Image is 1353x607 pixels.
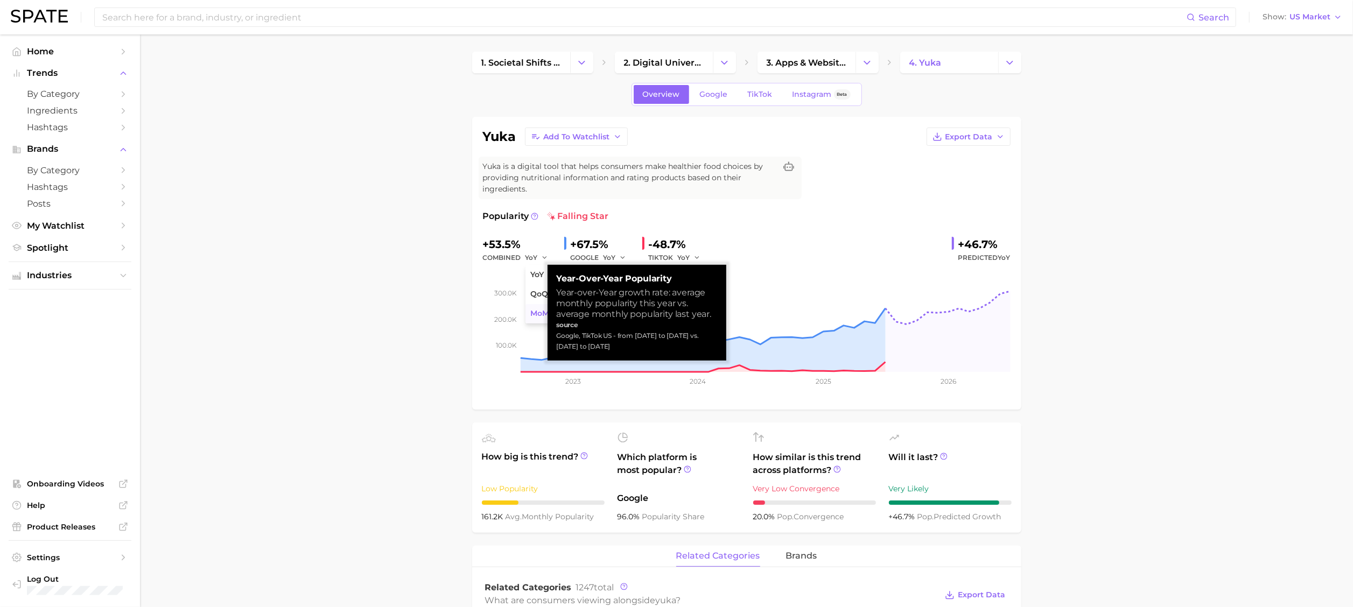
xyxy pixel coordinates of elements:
strong: Year-over-Year Popularity [556,273,718,284]
span: TikTok [748,90,773,99]
span: Log Out [27,574,123,584]
span: YoY [525,253,538,262]
span: brands [786,551,817,561]
span: predicted growth [917,512,1001,521]
span: monthly popularity [506,512,594,521]
div: Low Popularity [482,482,605,495]
span: popularity share [642,512,705,521]
button: Change Category [570,52,593,73]
abbr: popularity index [917,512,934,521]
span: +46.7% [889,512,917,521]
span: How similar is this trend across platforms? [753,451,876,477]
span: Hashtags [27,122,113,132]
button: Change Category [998,52,1021,73]
span: Onboarding Videos [27,479,113,489]
button: Export Data [942,588,1008,603]
span: Export Data [958,590,1006,599]
span: 1. societal shifts & culture [481,58,561,68]
a: TikTok [739,85,782,104]
span: US Market [1289,14,1330,20]
a: Onboarding Videos [9,476,131,492]
span: Brands [27,144,113,154]
span: total [576,582,614,592]
img: SPATE [11,10,68,23]
button: Brands [9,141,131,157]
ul: YoY [525,265,644,323]
div: +46.7% [958,236,1011,253]
span: Product Releases [27,522,113,532]
tspan: 2026 [941,377,956,385]
button: Industries [9,267,131,284]
div: +53.5% [483,236,556,253]
span: Help [27,500,113,510]
span: 2. digital universe [624,58,704,68]
a: Ingredients [9,102,131,119]
tspan: 2025 [816,377,831,385]
button: Change Category [713,52,736,73]
span: Yuka is a digital tool that helps consumers make healthier food choices by providing nutritional ... [483,161,776,195]
span: MoM [531,309,550,318]
span: Settings [27,553,113,562]
span: 1247 [576,582,594,592]
span: 20.0% [753,512,777,521]
a: 2. digital universe [615,52,713,73]
div: +67.5% [571,236,634,253]
a: Log out. Currently logged in with e-mail akashche@kenvue.com. [9,571,131,598]
span: Which platform is most popular? [618,451,740,486]
div: Very Likely [889,482,1012,495]
a: Spotlight [9,239,131,256]
button: Add to Watchlist [525,128,628,146]
div: GOOGLE [571,251,634,264]
button: YoY [678,251,701,264]
span: YoY [678,253,690,262]
span: falling star [547,210,609,223]
a: My Watchlist [9,217,131,234]
span: Google [700,90,728,99]
span: How big is this trend? [482,450,605,477]
div: Year-over-Year growth rate: average monthly popularity this year vs. average monthly popularity l... [556,287,718,320]
span: Export Data [945,132,993,142]
span: Industries [27,271,113,280]
input: Search here for a brand, industry, or ingredient [101,8,1187,26]
strong: source [556,321,578,329]
span: Search [1198,12,1229,23]
div: Very Low Convergence [753,482,876,495]
img: falling star [547,212,556,221]
a: Help [9,497,131,513]
span: Predicted [958,251,1011,264]
a: 3. apps & websites [758,52,856,73]
a: by Category [9,162,131,179]
span: Overview [643,90,680,99]
a: 4. yuka [900,52,998,73]
span: Posts [27,199,113,209]
span: Add to Watchlist [544,132,610,142]
button: YoY [604,251,627,264]
span: YoY [604,253,616,262]
div: 1 / 10 [753,500,876,505]
a: InstagramBeta [783,85,860,104]
a: Google [691,85,737,104]
span: yuka [656,595,676,605]
button: Export Data [927,128,1011,146]
abbr: popularity index [777,512,794,521]
abbr: average [506,512,522,521]
span: Home [27,46,113,57]
span: Trends [27,68,113,78]
a: Product Releases [9,519,131,535]
span: QoQ [531,290,549,299]
span: related categories [676,551,760,561]
span: by Category [27,89,113,99]
a: Home [9,43,131,60]
a: Hashtags [9,179,131,195]
span: Popularity [483,210,529,223]
button: Trends [9,65,131,81]
span: 4. yuka [909,58,942,68]
div: 9 / 10 [889,500,1012,505]
a: Hashtags [9,119,131,136]
button: ShowUS Market [1260,10,1345,24]
span: YoY [531,270,544,279]
a: Overview [634,85,689,104]
a: 1. societal shifts & culture [472,52,570,73]
div: -48.7% [649,236,708,253]
span: Ingredients [27,105,113,116]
